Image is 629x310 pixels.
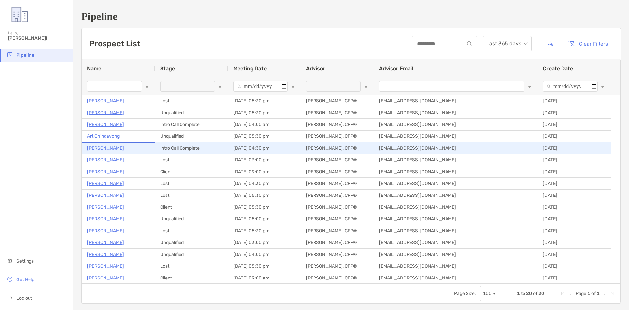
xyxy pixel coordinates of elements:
[87,215,124,223] a: [PERSON_NAME]
[538,272,611,284] div: [DATE]
[538,142,611,154] div: [DATE]
[538,260,611,272] div: [DATE]
[538,237,611,248] div: [DATE]
[228,178,301,189] div: [DATE] 04:30 pm
[87,168,124,176] a: [PERSON_NAME]
[374,249,538,260] div: [EMAIL_ADDRESS][DOMAIN_NAME]
[538,213,611,225] div: [DATE]
[543,65,573,72] span: Create Date
[87,132,120,140] a: Art Chindavong
[374,119,538,130] div: [EMAIL_ADDRESS][DOMAIN_NAME]
[538,119,611,130] div: [DATE]
[8,3,31,26] img: Zoe Logo
[374,260,538,272] div: [EMAIL_ADDRESS][DOMAIN_NAME]
[526,291,532,296] span: 20
[8,35,69,41] span: [PERSON_NAME]!
[301,95,374,107] div: [PERSON_NAME], CFP®
[228,260,301,272] div: [DATE] 05:30 pm
[486,36,528,51] span: Last 365 days
[568,291,573,296] div: Previous Page
[533,291,537,296] span: of
[228,166,301,177] div: [DATE] 09:00 am
[538,178,611,189] div: [DATE]
[374,131,538,142] div: [EMAIL_ADDRESS][DOMAIN_NAME]
[379,65,413,72] span: Advisor Email
[87,81,142,92] input: Name Filter Input
[379,81,524,92] input: Advisor Email Filter Input
[374,272,538,284] div: [EMAIL_ADDRESS][DOMAIN_NAME]
[363,84,369,89] button: Open Filter Menu
[16,258,34,264] span: Settings
[374,178,538,189] div: [EMAIL_ADDRESS][DOMAIN_NAME]
[155,166,228,177] div: Client
[87,179,124,188] a: [PERSON_NAME]
[228,190,301,201] div: [DATE] 05:30 pm
[6,257,14,265] img: settings icon
[538,166,611,177] div: [DATE]
[6,275,14,283] img: get-help icon
[538,249,611,260] div: [DATE]
[218,84,223,89] button: Open Filter Menu
[87,203,124,211] a: [PERSON_NAME]
[155,260,228,272] div: Lost
[228,249,301,260] div: [DATE] 04:00 pm
[155,107,228,118] div: Unqualified
[228,154,301,166] div: [DATE] 03:00 pm
[228,225,301,237] div: [DATE] 05:30 pm
[591,291,596,296] span: of
[301,166,374,177] div: [PERSON_NAME], CFP®
[538,154,611,166] div: [DATE]
[538,131,611,142] div: [DATE]
[155,190,228,201] div: Lost
[155,201,228,213] div: Client
[374,142,538,154] div: [EMAIL_ADDRESS][DOMAIN_NAME]
[527,84,532,89] button: Open Filter Menu
[374,213,538,225] div: [EMAIL_ADDRESS][DOMAIN_NAME]
[538,95,611,107] div: [DATE]
[374,95,538,107] div: [EMAIL_ADDRESS][DOMAIN_NAME]
[160,65,175,72] span: Stage
[454,291,476,296] div: Page Size:
[610,291,615,296] div: Last Page
[483,291,492,296] div: 100
[87,144,124,152] a: [PERSON_NAME]
[87,191,124,199] a: [PERSON_NAME]
[600,84,605,89] button: Open Filter Menu
[155,95,228,107] div: Lost
[87,262,124,270] a: [PERSON_NAME]
[538,291,544,296] span: 20
[597,291,600,296] span: 1
[301,272,374,284] div: [PERSON_NAME], CFP®
[301,131,374,142] div: [PERSON_NAME], CFP®
[87,227,124,235] a: [PERSON_NAME]
[155,272,228,284] div: Client
[301,154,374,166] div: [PERSON_NAME], CFP®
[87,274,124,282] a: [PERSON_NAME]
[155,249,228,260] div: Unqualified
[87,109,124,117] p: [PERSON_NAME]
[467,41,472,46] img: input icon
[301,190,374,201] div: [PERSON_NAME], CFP®
[228,272,301,284] div: [DATE] 09:00 am
[374,237,538,248] div: [EMAIL_ADDRESS][DOMAIN_NAME]
[87,250,124,258] a: [PERSON_NAME]
[301,260,374,272] div: [PERSON_NAME], CFP®
[602,291,607,296] div: Next Page
[374,107,538,118] div: [EMAIL_ADDRESS][DOMAIN_NAME]
[155,178,228,189] div: Lost
[6,294,14,301] img: logout icon
[228,237,301,248] div: [DATE] 03:00 pm
[87,65,101,72] span: Name
[301,107,374,118] div: [PERSON_NAME], CFP®
[301,237,374,248] div: [PERSON_NAME], CFP®
[301,178,374,189] div: [PERSON_NAME], CFP®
